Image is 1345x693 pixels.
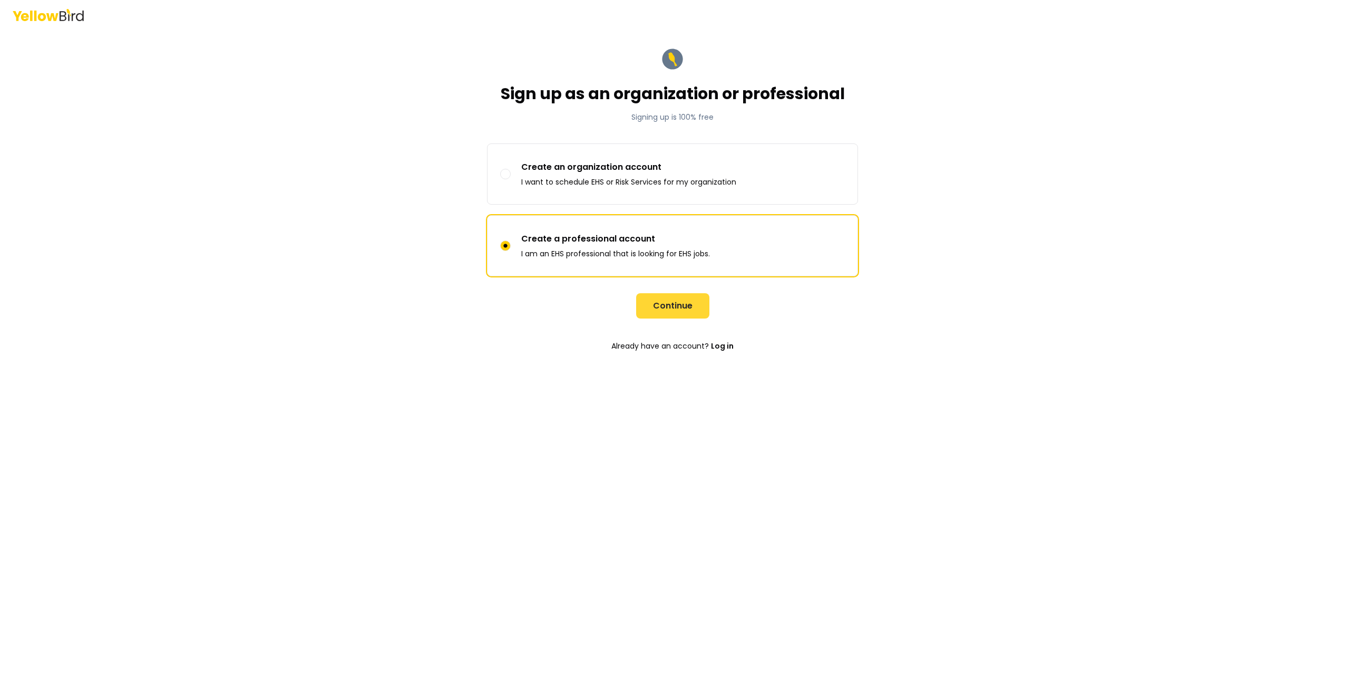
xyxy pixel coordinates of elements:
[711,335,734,357] a: Log in
[500,240,511,251] button: Create a professional accountI am an EHS professional that is looking for EHS jobs.
[521,233,710,245] p: Create a professional account
[500,169,511,179] button: Create an organization accountI want to schedule EHS or Risk Services for my organization
[521,161,736,174] p: Create an organization account
[501,84,845,103] h1: Sign up as an organization or professional
[636,293,709,319] button: Continue
[487,335,858,357] p: Already have an account?
[521,248,710,259] p: I am an EHS professional that is looking for EHS jobs.
[521,177,736,187] p: I want to schedule EHS or Risk Services for my organization
[501,112,845,122] p: Signing up is 100% free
